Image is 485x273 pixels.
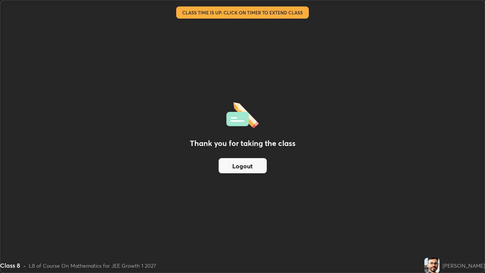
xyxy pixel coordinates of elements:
div: • [23,262,26,270]
button: Logout [219,158,267,173]
img: offlineFeedback.1438e8b3.svg [226,100,259,129]
div: L8 of Course On Mathematics for JEE Growth 1 2027 [29,262,156,270]
h2: Thank you for taking the class [190,138,296,149]
div: [PERSON_NAME] [443,262,485,270]
img: ca0f5e163b6a4e08bc0bbfa0484aee76.jpg [424,258,440,273]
